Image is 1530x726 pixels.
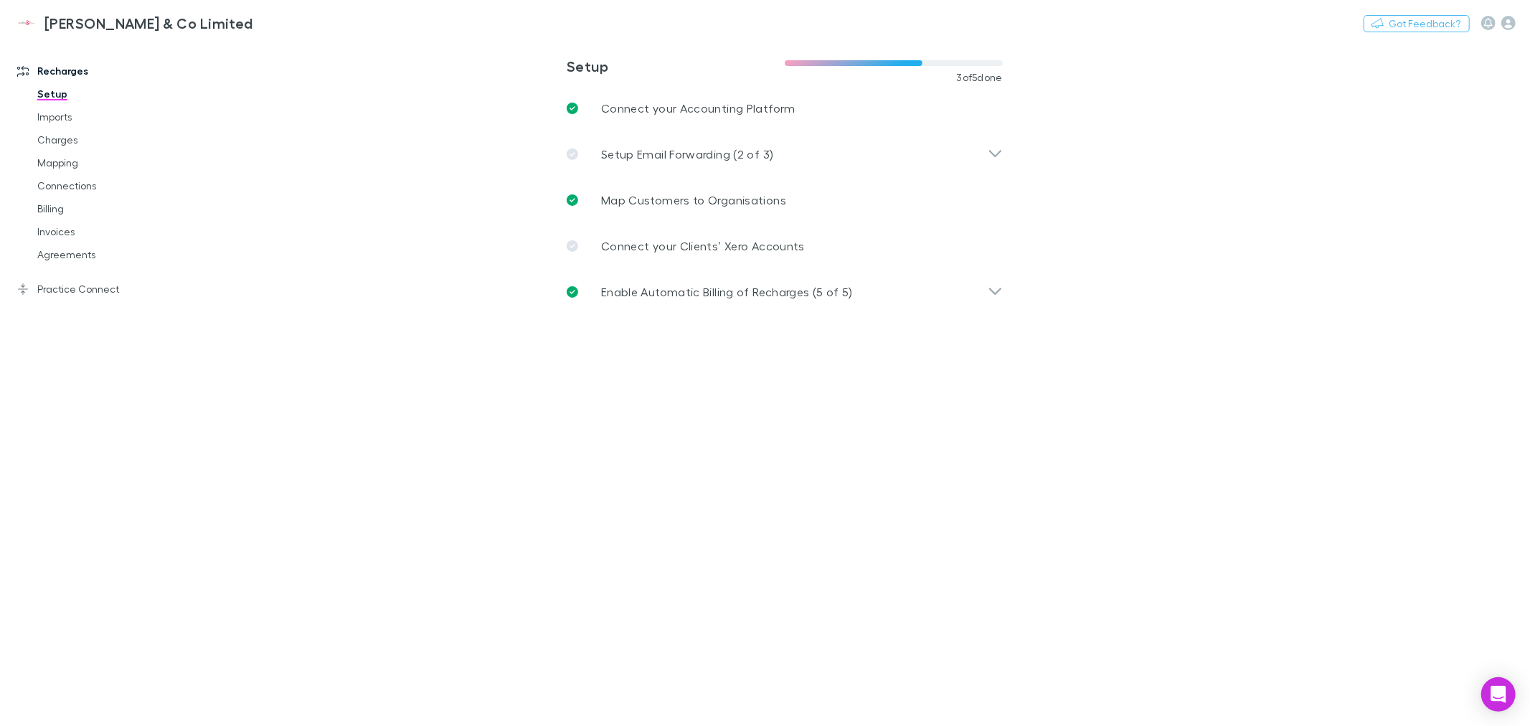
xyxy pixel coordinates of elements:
a: Practice Connect [3,278,198,301]
a: Recharges [3,60,198,82]
a: Connect your Accounting Platform [555,85,1014,131]
a: Invoices [23,220,198,243]
p: Connect your Accounting Platform [601,100,795,117]
h3: [PERSON_NAME] & Co Limited [44,14,253,32]
h3: Setup [567,57,785,75]
p: Setup Email Forwarding (2 of 3) [601,146,773,163]
p: Enable Automatic Billing of Recharges (5 of 5) [601,283,853,301]
a: [PERSON_NAME] & Co Limited [6,6,262,40]
a: Imports [23,105,198,128]
a: Setup [23,82,198,105]
a: Agreements [23,243,198,266]
img: Epplett & Co Limited's Logo [14,14,39,32]
div: Enable Automatic Billing of Recharges (5 of 5) [555,269,1014,315]
a: Mapping [23,151,198,174]
div: Setup Email Forwarding (2 of 3) [555,131,1014,177]
a: Charges [23,128,198,151]
span: 3 of 5 done [956,72,1003,83]
a: Connect your Clients’ Xero Accounts [555,223,1014,269]
a: Map Customers to Organisations [555,177,1014,223]
a: Billing [23,197,198,220]
div: Open Intercom Messenger [1481,677,1516,712]
p: Connect your Clients’ Xero Accounts [601,237,805,255]
a: Connections [23,174,198,197]
p: Map Customers to Organisations [601,192,786,209]
button: Got Feedback? [1364,15,1470,32]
